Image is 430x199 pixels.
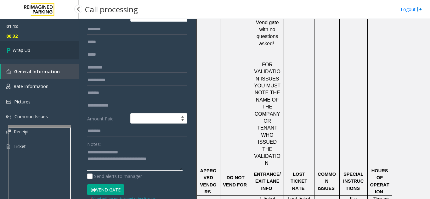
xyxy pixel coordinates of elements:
[370,168,389,194] span: HOURS OF OPERATION
[82,2,141,17] h3: Call processing
[13,47,30,53] span: Wrap Up
[87,139,101,147] label: Notes:
[14,113,48,119] span: Common Issues
[6,114,11,119] img: 'icon'
[6,100,11,104] img: 'icon'
[178,119,187,124] span: Decrease value
[14,99,31,105] span: Pictures
[223,175,247,187] span: DO NOT VEND FOR
[6,130,11,134] img: 'icon'
[417,6,422,13] img: logout
[6,144,10,149] img: 'icon'
[1,64,79,79] a: General Information
[291,172,308,191] span: LOST TICKET RATE
[401,6,422,13] a: Logout
[6,84,10,89] img: 'icon'
[86,113,129,124] label: Amount Paid:
[256,20,259,25] span: V
[318,172,336,191] span: COMMON ISSUES
[200,168,217,194] span: APPROVED VENDORS
[87,184,124,195] button: Vend Gate
[254,172,281,191] span: ENTRANCE/EXIT LANE INFO
[257,20,280,46] span: end gate with no questions asked!
[343,172,365,191] span: SPECIAL INSTRUCTIONS
[178,113,187,119] span: Increase value
[6,69,11,74] img: 'icon'
[14,69,60,75] span: General Information
[14,83,48,89] span: Rate Information
[87,173,142,180] label: Send alerts to manager
[254,62,282,166] span: FOR VALIDATION ISSUES YOU MUST NOTE THE NAME OF THE COMPANY OR TENANT WHO ISSUED THE VALIDATION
